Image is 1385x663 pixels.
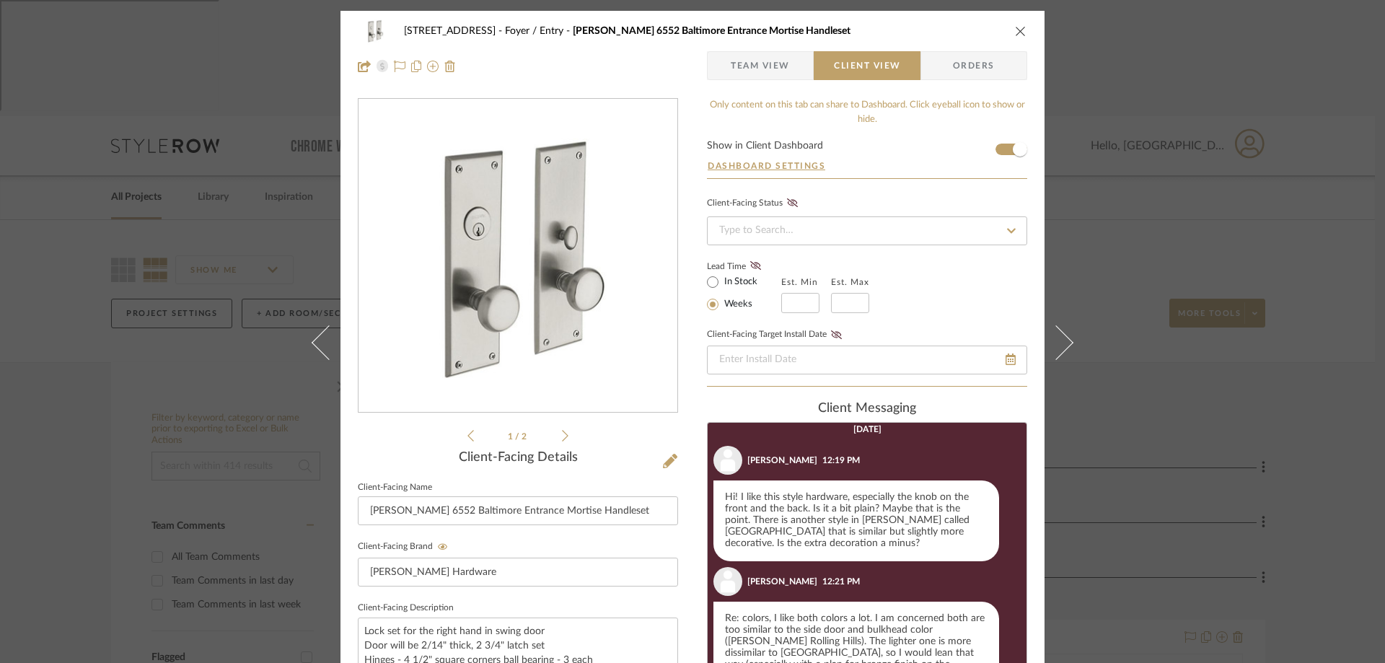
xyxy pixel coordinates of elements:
[358,496,678,525] input: Enter Client-Facing Item Name
[433,542,452,552] button: Client-Facing Brand
[358,558,678,587] input: Enter Client-Facing Brand
[707,330,846,340] label: Client-Facing Target Install Date
[707,401,1027,417] div: client Messaging
[781,277,818,287] label: Est. Min
[707,260,781,273] label: Lead Time
[937,51,1011,80] span: Orders
[707,346,1027,374] input: Enter Install Date
[358,605,454,612] label: Client-Facing Description
[404,26,505,36] span: [STREET_ADDRESS]
[515,432,522,441] span: /
[747,575,817,588] div: [PERSON_NAME]
[721,298,752,311] label: Weeks
[831,277,869,287] label: Est. Max
[853,424,881,434] div: [DATE]
[358,17,392,45] img: 57563424-226d-4338-8a33-fc2cbfad6a86_48x40.jpg
[827,330,846,340] button: Client-Facing Target Install Date
[822,454,860,467] div: 12:19 PM
[358,542,452,552] label: Client-Facing Brand
[713,446,742,475] img: user_avatar.png
[707,196,802,211] div: Client-Facing Status
[707,216,1027,245] input: Type to Search…
[361,100,674,413] img: 57563424-226d-4338-8a33-fc2cbfad6a86_436x436.jpg
[1014,25,1027,38] button: close
[822,575,860,588] div: 12:21 PM
[358,484,432,491] label: Client-Facing Name
[721,276,757,289] label: In Stock
[707,273,781,313] mat-radio-group: Select item type
[505,26,573,36] span: Foyer / Entry
[707,98,1027,126] div: Only content on this tab can share to Dashboard. Click eyeball icon to show or hide.
[522,432,529,441] span: 2
[358,450,678,466] div: Client-Facing Details
[834,51,900,80] span: Client View
[713,480,999,561] div: Hi! I like this style hardware, especially the knob on the front and the back. Is it a bit plain?...
[746,259,765,273] button: Lead Time
[731,51,790,80] span: Team View
[707,159,826,172] button: Dashboard Settings
[713,567,742,596] img: user_avatar.png
[359,100,677,413] div: 0
[508,432,515,441] span: 1
[573,26,850,36] span: [PERSON_NAME] 6552 Baltimore Entrance Mortise Handleset
[747,454,817,467] div: [PERSON_NAME]
[444,61,456,72] img: Remove from project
